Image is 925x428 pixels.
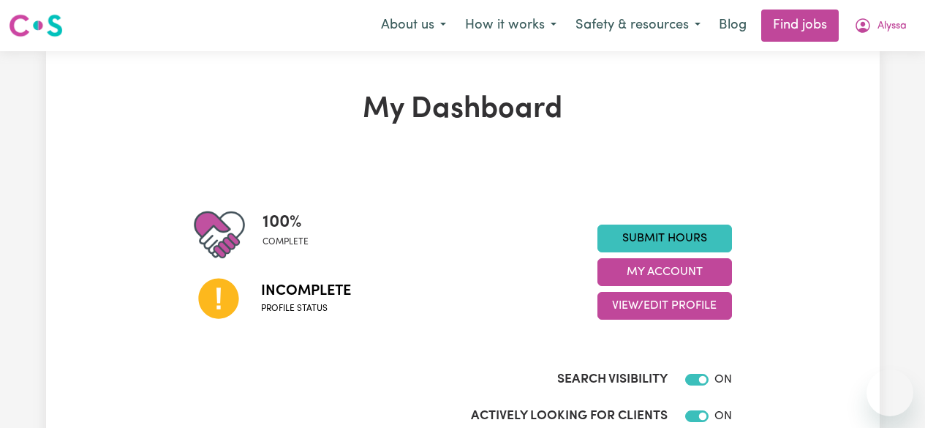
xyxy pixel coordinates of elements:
[566,10,710,41] button: Safety & resources
[371,10,456,41] button: About us
[263,236,309,249] span: complete
[194,92,732,127] h1: My Dashboard
[597,258,732,286] button: My Account
[845,10,916,41] button: My Account
[877,18,907,34] span: Alyssa
[471,407,668,426] label: Actively Looking for Clients
[9,12,63,39] img: Careseekers logo
[263,209,320,260] div: Profile completeness: 100%
[261,302,351,315] span: Profile status
[714,374,732,386] span: ON
[456,10,566,41] button: How it works
[710,10,755,42] a: Blog
[597,292,732,320] button: View/Edit Profile
[261,280,351,302] span: Incomplete
[597,225,732,252] a: Submit Hours
[263,209,309,236] span: 100 %
[557,370,668,389] label: Search Visibility
[867,369,913,416] iframe: Button to launch messaging window
[714,410,732,422] span: ON
[9,9,63,42] a: Careseekers logo
[761,10,839,42] a: Find jobs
